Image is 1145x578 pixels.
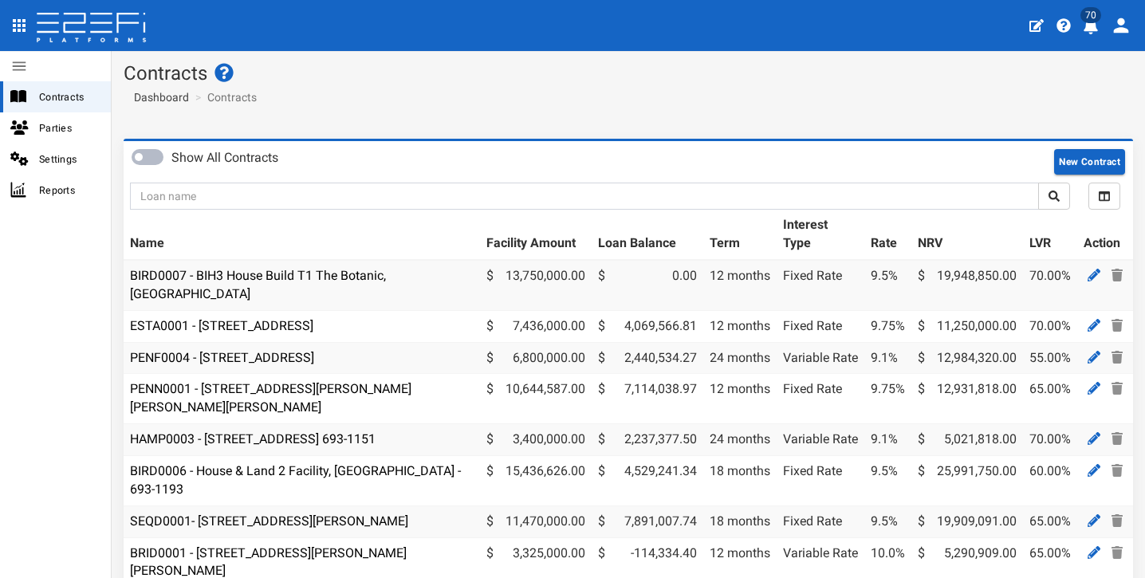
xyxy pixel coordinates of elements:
[911,210,1023,260] th: NRV
[1108,511,1127,531] a: Delete Contract
[592,210,703,260] th: Loan Balance
[777,310,864,342] td: Fixed Rate
[480,342,592,374] td: 6,800,000.00
[703,424,777,456] td: 24 months
[124,210,480,260] th: Name
[39,119,98,137] span: Parties
[128,91,189,104] span: Dashboard
[592,505,703,537] td: 7,891,007.74
[480,424,592,456] td: 3,400,000.00
[1023,260,1077,310] td: 70.00%
[911,505,1023,537] td: 19,909,091.00
[130,381,411,415] a: PENN0001 - [STREET_ADDRESS][PERSON_NAME][PERSON_NAME][PERSON_NAME]
[130,318,313,333] a: ESTA0001 - [STREET_ADDRESS]
[864,424,911,456] td: 9.1%
[1023,455,1077,505] td: 60.00%
[777,210,864,260] th: Interest Type
[1108,265,1127,285] a: Delete Contract
[480,455,592,505] td: 15,436,626.00
[1108,543,1127,563] a: Delete Contract
[39,88,98,106] span: Contracts
[1108,379,1127,399] a: Delete Contract
[1023,424,1077,456] td: 70.00%
[592,310,703,342] td: 4,069,566.81
[703,342,777,374] td: 24 months
[911,260,1023,310] td: 19,948,850.00
[1023,210,1077,260] th: LVR
[130,431,376,446] a: HAMP0003 - [STREET_ADDRESS] 693-1151
[592,455,703,505] td: 4,529,241.34
[864,260,911,310] td: 9.5%
[39,150,98,168] span: Settings
[864,455,911,505] td: 9.5%
[480,374,592,424] td: 10,644,587.00
[1023,505,1077,537] td: 65.00%
[911,310,1023,342] td: 11,250,000.00
[777,424,864,456] td: Variable Rate
[592,374,703,424] td: 7,114,038.97
[130,183,1039,210] input: Loan name
[703,455,777,505] td: 18 months
[124,63,1133,84] h1: Contracts
[777,455,864,505] td: Fixed Rate
[480,310,592,342] td: 7,436,000.00
[128,89,189,105] a: Dashboard
[864,374,911,424] td: 9.75%
[703,310,777,342] td: 12 months
[911,374,1023,424] td: 12,931,818.00
[1023,310,1077,342] td: 70.00%
[130,350,314,365] a: PENF0004 - [STREET_ADDRESS]
[864,310,911,342] td: 9.75%
[864,342,911,374] td: 9.1%
[911,455,1023,505] td: 25,991,750.00
[777,260,864,310] td: Fixed Rate
[1108,316,1127,336] a: Delete Contract
[1054,149,1125,175] button: New Contract
[703,374,777,424] td: 12 months
[191,89,257,105] li: Contracts
[39,181,98,199] span: Reports
[703,505,777,537] td: 18 months
[1108,429,1127,449] a: Delete Contract
[592,260,703,310] td: 0.00
[703,260,777,310] td: 12 months
[480,260,592,310] td: 13,750,000.00
[480,210,592,260] th: Facility Amount
[1023,342,1077,374] td: 55.00%
[1108,348,1127,368] a: Delete Contract
[130,463,461,497] a: BIRD0006 - House & Land 2 Facility, [GEOGRAPHIC_DATA] - 693-1193
[130,513,408,529] a: SEQD0001- [STREET_ADDRESS][PERSON_NAME]
[1108,461,1127,481] a: Delete Contract
[130,268,386,301] a: BIRD0007 - BIH3 House Build T1 The Botanic, [GEOGRAPHIC_DATA]
[864,210,911,260] th: Rate
[592,342,703,374] td: 2,440,534.27
[911,342,1023,374] td: 12,984,320.00
[777,374,864,424] td: Fixed Rate
[1023,374,1077,424] td: 65.00%
[864,505,911,537] td: 9.5%
[703,210,777,260] th: Term
[911,424,1023,456] td: 5,021,818.00
[777,505,864,537] td: Fixed Rate
[777,342,864,374] td: Variable Rate
[1077,210,1133,260] th: Action
[480,505,592,537] td: 11,470,000.00
[592,424,703,456] td: 2,237,377.50
[171,149,278,167] label: Show All Contracts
